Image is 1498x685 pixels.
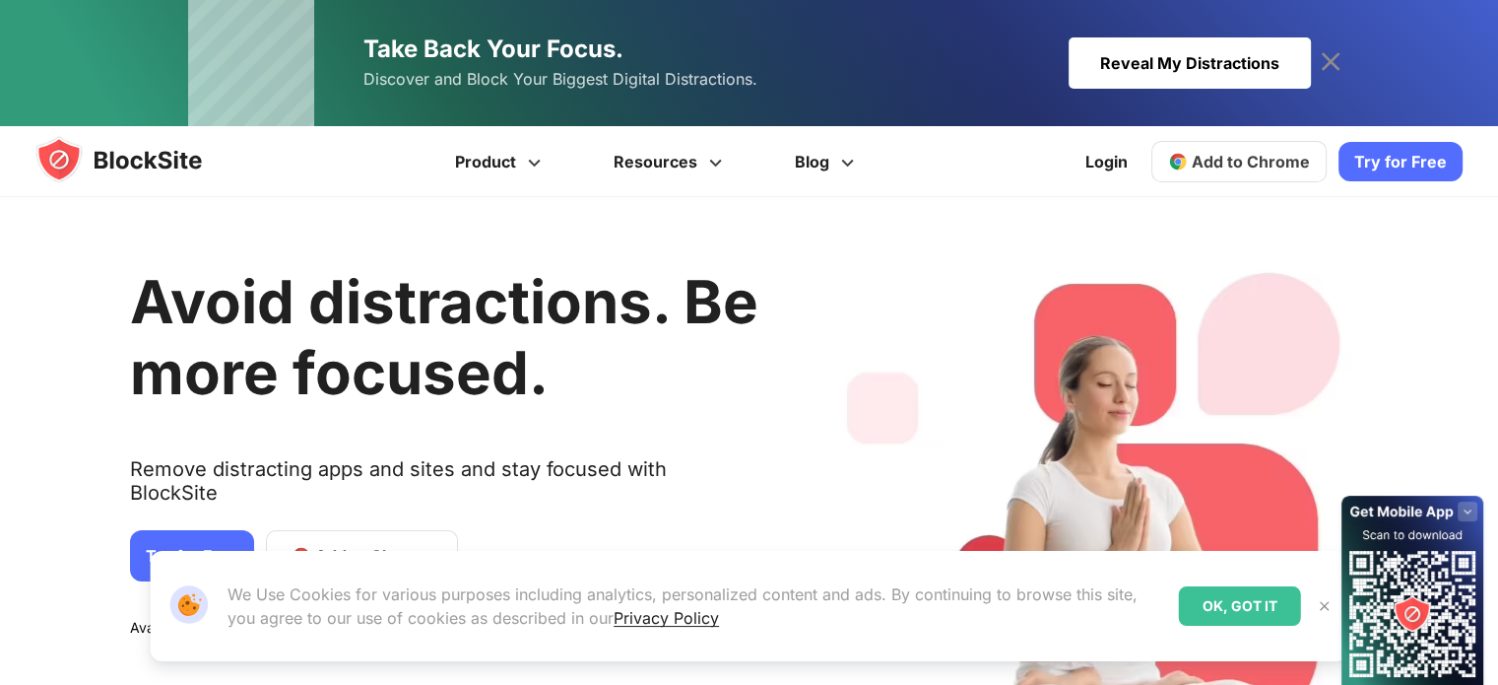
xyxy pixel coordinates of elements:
div: Reveal My Distractions [1069,37,1311,89]
a: Add to Chrome [1151,141,1327,182]
a: Privacy Policy [614,608,719,628]
text: Remove distracting apps and sites and stay focused with BlockSite [130,457,758,520]
img: blocksite-icon.5d769676.svg [35,136,240,183]
span: Take Back Your Focus. [363,34,623,63]
span: Discover and Block Your Biggest Digital Distractions. [363,65,757,94]
span: Add to Chrome [1192,152,1310,171]
img: Close [1317,598,1333,614]
a: Resources [580,126,761,197]
a: Product [422,126,580,197]
a: Try for Free [1338,142,1463,181]
h1: Avoid distractions. Be more focused. [130,266,758,408]
button: Close [1312,593,1337,619]
div: OK, GOT IT [1179,586,1301,626]
a: Blog [761,126,893,197]
a: Login [1074,138,1140,185]
p: We Use Cookies for various purposes including analytics, personalized content and ads. By continu... [228,582,1163,630]
img: chrome-icon.svg [1168,152,1188,171]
